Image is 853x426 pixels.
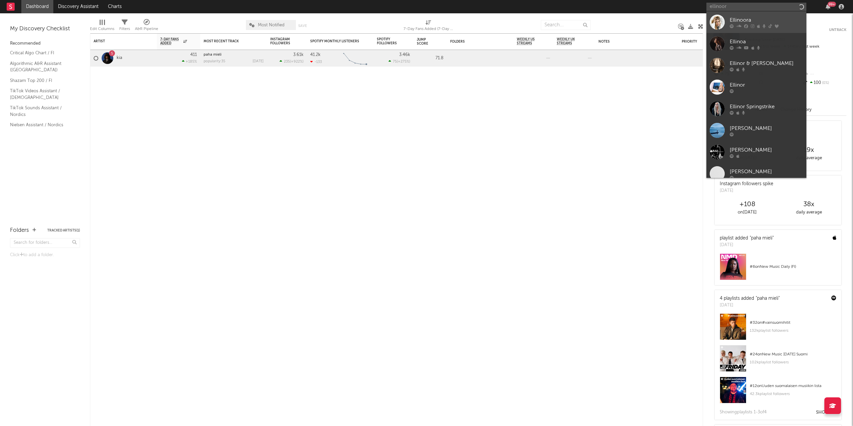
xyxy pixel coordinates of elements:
button: Save [298,24,307,28]
input: Search for folders... [10,238,80,248]
div: My Discovery Checklist [10,25,80,33]
div: [DATE] [720,188,773,194]
a: #24onNew Music [DATE] Suomi102kplaylist followers [715,345,841,377]
div: 132k playlist followers [750,327,836,335]
div: Folders [10,226,29,234]
input: Search... [541,20,591,30]
span: 0 % [821,81,829,85]
div: [PERSON_NAME] [730,124,803,132]
span: +275 % [398,60,409,64]
div: +185 % [182,59,197,64]
span: Weekly UK Streams [557,37,582,45]
a: Nielsen Assistant / Nordics [10,121,73,129]
span: 235 [284,60,290,64]
div: 411 [190,53,197,57]
div: Artist [94,39,144,43]
div: Click to add a folder. [10,251,80,259]
div: 4 playlists added [720,295,780,302]
a: Critical Algo Chart / FI [10,49,73,57]
div: Spotify Monthly Listeners [310,39,360,43]
div: playlist added [720,235,774,242]
div: # 12 on Uuden suomalaisen musiikin lista [750,382,836,390]
a: Ellinor & [PERSON_NAME] [706,55,806,76]
div: A&R Pipeline [135,25,158,33]
div: paha mieli [204,53,264,57]
div: on [DATE] [716,209,778,216]
div: 7-Day Fans Added (7-Day Fans Added) [404,25,453,33]
div: daily average [778,209,840,216]
span: Most Notified [258,23,285,27]
a: Ellinoora [706,11,806,33]
button: Show All [816,410,838,415]
button: 99+ [826,4,830,9]
div: Edit Columns [90,17,114,36]
a: [PERSON_NAME] [706,120,806,141]
a: #32on#vainsuomihitit132kplaylist followers [715,313,841,345]
input: Search for artists [706,3,806,11]
div: 7-Day Fans Added (7-Day Fans Added) [404,17,453,36]
div: # 32 on #vainsuomihitit [750,319,836,327]
div: Recommended [10,40,80,48]
div: # 24 on New Music [DATE] Suomi [750,350,836,358]
div: ( ) [389,59,410,64]
div: Filters [119,25,130,33]
a: #6onNew Music Daily (FI) [715,253,841,285]
a: "paha mieli" [750,236,774,240]
div: Folders [450,40,500,44]
a: "paha mieli" [756,296,780,301]
div: 38 x [778,201,840,209]
a: TikTok Sounds Assistant / Nordics [10,104,73,118]
div: 71.8 [417,54,443,62]
a: kia [117,55,122,61]
div: [DATE] [253,60,264,63]
div: 19 x [778,146,840,154]
button: Tracked Artists(1) [47,229,80,232]
div: Instagram followers spike [720,181,773,188]
span: Weekly US Streams [517,37,540,45]
div: [DATE] [720,242,774,248]
div: 99 + [828,2,836,7]
div: -133 [310,60,322,64]
a: Ellinor [706,76,806,98]
div: [PERSON_NAME] [730,146,803,154]
span: 7-Day Fans Added [160,37,182,45]
div: Notes [598,40,665,44]
div: 3.61k [293,53,304,57]
div: 100 [802,79,846,87]
div: Filters [119,17,130,36]
span: 75 [393,60,397,64]
div: Showing playlist s 1- 3 of 4 [720,408,767,416]
div: Ellinor Springstrike [730,103,803,111]
a: #12onUuden suomalaisen musiikin lista42.3kplaylist followers [715,377,841,408]
a: Ellinoa [706,33,806,55]
a: Algorithmic A&R Assistant ([GEOGRAPHIC_DATA]) [10,60,73,74]
a: [PERSON_NAME] [706,141,806,163]
div: Spotify Followers [377,37,400,45]
div: -- [802,70,846,79]
div: A&R Pipeline [135,17,158,36]
div: 42.3k playlist followers [750,390,836,398]
a: Shazam Top 200 / FI [10,77,73,84]
div: Ellinor & [PERSON_NAME] [730,59,803,67]
div: daily average [778,154,840,162]
div: Most Recent Track [204,39,254,43]
a: [PERSON_NAME] [706,163,806,185]
div: [DATE] [720,302,780,309]
div: Ellinoora [730,16,803,24]
svg: Chart title [340,50,370,67]
div: popularity: 35 [204,60,225,63]
div: Edit Columns [90,25,114,33]
div: 3.46k [399,53,410,57]
div: Priority [682,40,708,44]
div: +108 [716,201,778,209]
div: Ellinoa [730,38,803,46]
span: +922 % [291,60,303,64]
a: TikTok Videos Assistant / [DEMOGRAPHIC_DATA] [10,87,73,101]
div: [PERSON_NAME] [730,168,803,176]
div: ( ) [280,59,304,64]
button: Untrack [829,27,846,33]
div: Instagram Followers [270,37,294,45]
div: 102k playlist followers [750,358,836,366]
a: paha mieli [204,53,222,57]
a: Ellinor Springstrike [706,98,806,120]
